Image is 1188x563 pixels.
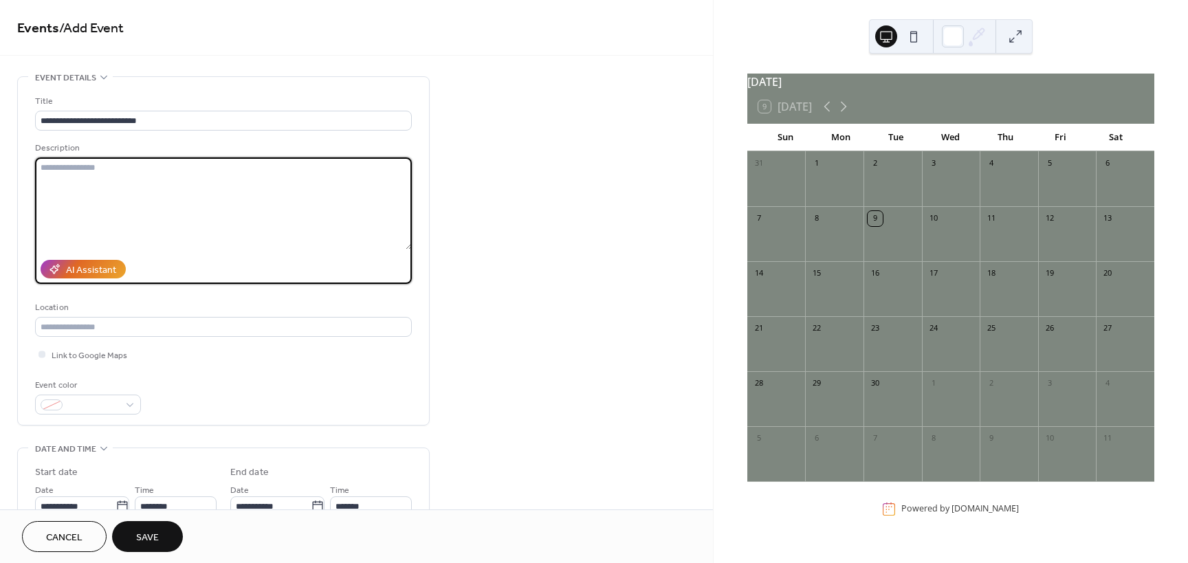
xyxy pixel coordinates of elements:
[1033,124,1088,151] div: Fri
[926,376,941,391] div: 1
[1042,376,1057,391] div: 3
[984,211,999,226] div: 11
[751,266,767,281] div: 14
[1042,431,1057,446] div: 10
[1042,156,1057,171] div: 5
[35,442,96,456] span: Date and time
[951,503,1019,514] a: [DOMAIN_NAME]
[1042,321,1057,336] div: 26
[809,211,824,226] div: 8
[809,376,824,391] div: 29
[984,156,999,171] div: 4
[813,124,868,151] div: Mon
[926,431,941,446] div: 8
[926,266,941,281] div: 17
[1100,266,1115,281] div: 20
[1042,266,1057,281] div: 19
[1100,431,1115,446] div: 11
[926,156,941,171] div: 3
[809,266,824,281] div: 15
[1100,376,1115,391] div: 4
[868,321,883,336] div: 23
[747,74,1154,90] div: [DATE]
[868,266,883,281] div: 16
[330,483,349,498] span: Time
[984,266,999,281] div: 18
[751,211,767,226] div: 7
[751,431,767,446] div: 5
[809,321,824,336] div: 22
[978,124,1033,151] div: Thu
[751,321,767,336] div: 21
[984,376,999,391] div: 2
[35,465,78,480] div: Start date
[22,521,107,552] button: Cancel
[136,531,159,545] span: Save
[926,321,941,336] div: 24
[901,503,1019,514] div: Powered by
[66,263,116,278] div: AI Assistant
[35,141,409,155] div: Description
[1042,211,1057,226] div: 12
[35,300,409,315] div: Location
[52,349,127,363] span: Link to Google Maps
[46,531,82,545] span: Cancel
[1100,321,1115,336] div: 27
[112,521,183,552] button: Save
[868,211,883,226] div: 9
[35,378,138,393] div: Event color
[35,71,96,85] span: Event details
[35,483,54,498] span: Date
[751,156,767,171] div: 31
[758,124,813,151] div: Sun
[809,156,824,171] div: 1
[1100,156,1115,171] div: 6
[868,124,923,151] div: Tue
[751,376,767,391] div: 28
[1100,211,1115,226] div: 13
[926,211,941,226] div: 10
[868,156,883,171] div: 2
[17,15,59,42] a: Events
[41,260,126,278] button: AI Assistant
[230,483,249,498] span: Date
[59,15,124,42] span: / Add Event
[809,431,824,446] div: 6
[868,431,883,446] div: 7
[923,124,978,151] div: Wed
[1088,124,1143,151] div: Sat
[35,94,409,109] div: Title
[135,483,154,498] span: Time
[868,376,883,391] div: 30
[984,321,999,336] div: 25
[984,431,999,446] div: 9
[230,465,269,480] div: End date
